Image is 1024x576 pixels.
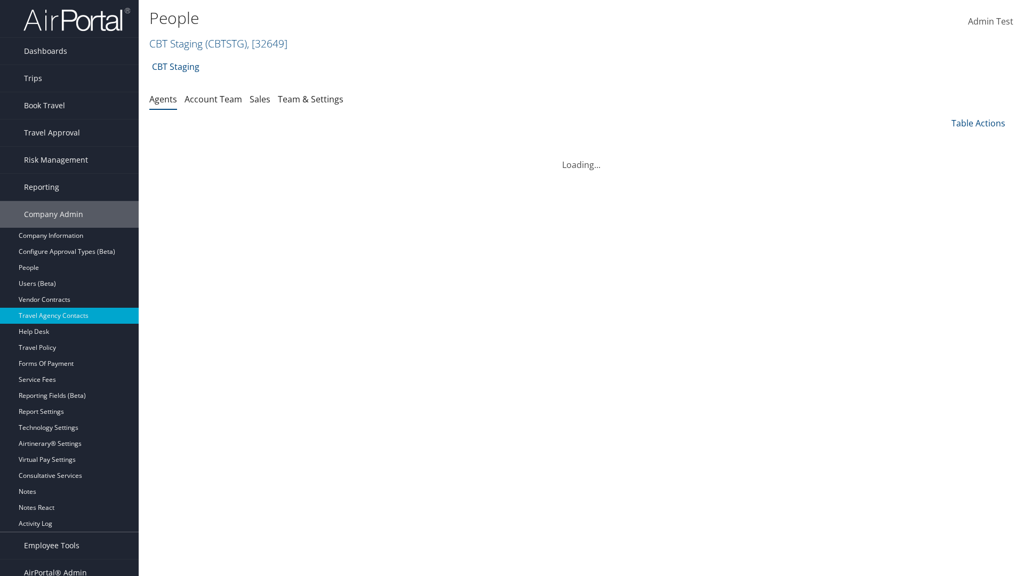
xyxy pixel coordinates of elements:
[149,7,725,29] h1: People
[149,36,287,51] a: CBT Staging
[968,15,1013,27] span: Admin Test
[24,201,83,228] span: Company Admin
[24,65,42,92] span: Trips
[24,174,59,201] span: Reporting
[152,56,199,77] a: CBT Staging
[24,92,65,119] span: Book Travel
[951,117,1005,129] a: Table Actions
[149,93,177,105] a: Agents
[968,5,1013,38] a: Admin Test
[205,36,247,51] span: ( CBTSTG )
[23,7,130,32] img: airportal-logo.png
[250,93,270,105] a: Sales
[247,36,287,51] span: , [ 32649 ]
[278,93,343,105] a: Team & Settings
[24,119,80,146] span: Travel Approval
[24,38,67,65] span: Dashboards
[185,93,242,105] a: Account Team
[24,532,79,559] span: Employee Tools
[149,146,1013,171] div: Loading...
[24,147,88,173] span: Risk Management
